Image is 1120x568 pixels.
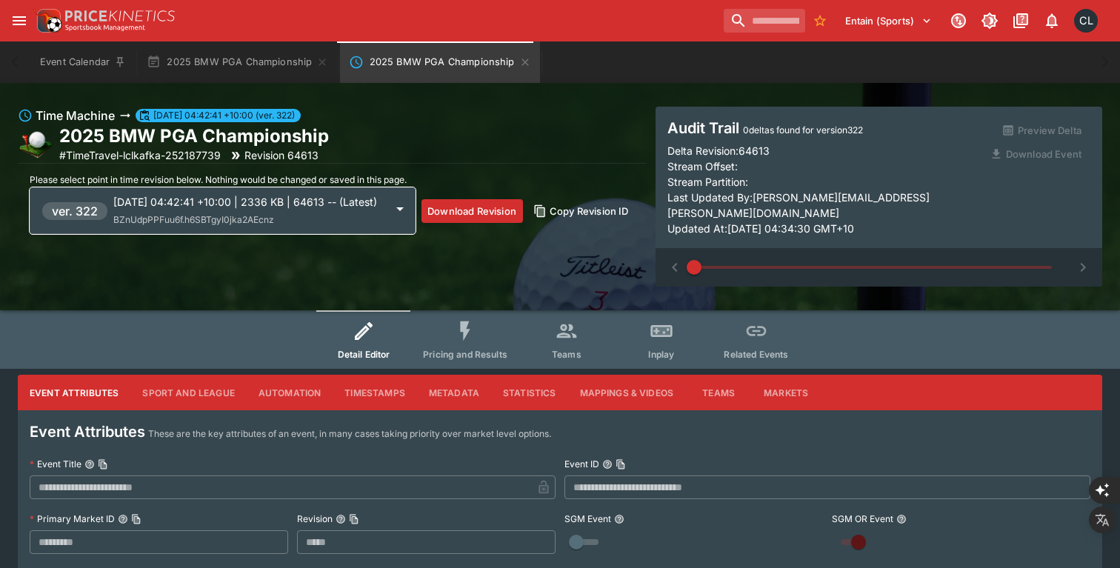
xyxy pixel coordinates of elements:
[59,124,329,147] h2: Copy To Clipboard
[743,124,863,136] span: 0 deltas found for version 322
[131,514,141,524] button: Copy To Clipboard
[148,427,551,441] p: These are the key attributes of an event, in many cases taking priority over market level options.
[147,109,301,122] span: [DATE] 04:42:41 +10:00 (ver. 322)
[616,459,626,470] button: Copy To Clipboard
[59,147,221,163] p: Copy To Clipboard
[1074,9,1098,33] div: Chad Liu
[297,512,333,525] p: Revision
[244,147,319,163] p: Revision 64613
[945,7,972,34] button: Connected to PK
[614,514,624,524] button: SGM Event
[832,512,893,525] p: SGM OR Event
[564,512,611,525] p: SGM Event
[602,459,613,470] button: Event IDCopy To Clipboard
[349,514,359,524] button: Copy To Clipboard
[36,107,115,124] h6: Time Machine
[340,41,539,83] button: 2025 BMW PGA Championship
[417,375,491,410] button: Metadata
[130,375,246,410] button: Sport and League
[685,375,752,410] button: Teams
[338,349,390,360] span: Detail Editor
[247,375,333,410] button: Automation
[667,143,770,158] p: Delta Revision: 64613
[52,202,98,220] h6: ver. 322
[30,512,115,525] p: Primary Market ID
[724,349,788,360] span: Related Events
[65,24,145,31] img: Sportsbook Management
[808,9,832,33] button: No Bookmarks
[529,199,635,223] button: Copy Revision ID
[1039,7,1065,34] button: Notifications
[423,349,507,360] span: Pricing and Results
[836,9,941,33] button: Select Tenant
[752,375,820,410] button: Markets
[316,310,804,369] div: Event type filters
[33,6,62,36] img: PriceKinetics Logo
[976,7,1003,34] button: Toggle light/dark mode
[31,41,135,83] button: Event Calendar
[724,9,805,33] input: search
[30,458,81,470] p: Event Title
[491,375,568,410] button: Statistics
[138,41,337,83] button: 2025 BMW PGA Championship
[6,7,33,34] button: open drawer
[18,375,130,410] button: Event Attributes
[30,174,407,185] span: Please select point in time revision below. Nothing would be changed or saved in this page.
[421,199,523,223] button: Download Revision
[65,10,175,21] img: PriceKinetics
[1007,7,1034,34] button: Documentation
[896,514,907,524] button: SGM OR Event
[30,422,145,441] h4: Event Attributes
[118,514,128,524] button: Primary Market IDCopy To Clipboard
[1070,4,1102,37] button: Chad Liu
[552,349,581,360] span: Teams
[667,118,982,138] h4: Audit Trail
[98,459,108,470] button: Copy To Clipboard
[333,375,417,410] button: Timestamps
[113,214,274,225] span: BZnUdpPPFuu6f.h6SBTgyI0jka2AEcnz
[568,375,686,410] button: Mappings & Videos
[84,459,95,470] button: Event TitleCopy To Clipboard
[564,458,599,470] p: Event ID
[18,126,53,161] img: golf.png
[113,194,385,210] p: [DATE] 04:42:41 +10:00 | 2336 KB | 64613 -- (Latest)
[667,158,982,236] p: Stream Offset: Stream Partition: Last Updated By: [PERSON_NAME][EMAIL_ADDRESS][PERSON_NAME][DOMAI...
[336,514,346,524] button: RevisionCopy To Clipboard
[648,349,674,360] span: Inplay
